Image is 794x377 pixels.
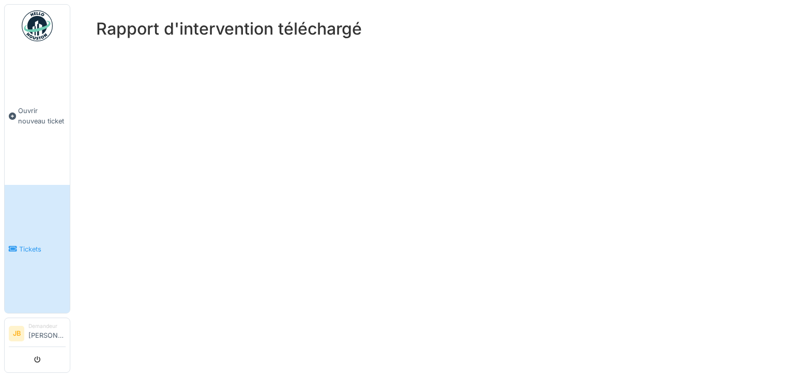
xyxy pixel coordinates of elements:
div: Demandeur [28,322,66,330]
h2: Rapport d'intervention téléchargé [96,19,362,39]
li: [PERSON_NAME] [28,322,66,344]
a: Tickets [5,185,70,313]
span: Tickets [19,244,66,254]
a: JB Demandeur[PERSON_NAME] [9,322,66,347]
a: Ouvrir nouveau ticket [5,47,70,185]
span: Ouvrir nouveau ticket [18,106,66,125]
img: Badge_color-CXgf-gQk.svg [22,10,53,41]
li: JB [9,326,24,341]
